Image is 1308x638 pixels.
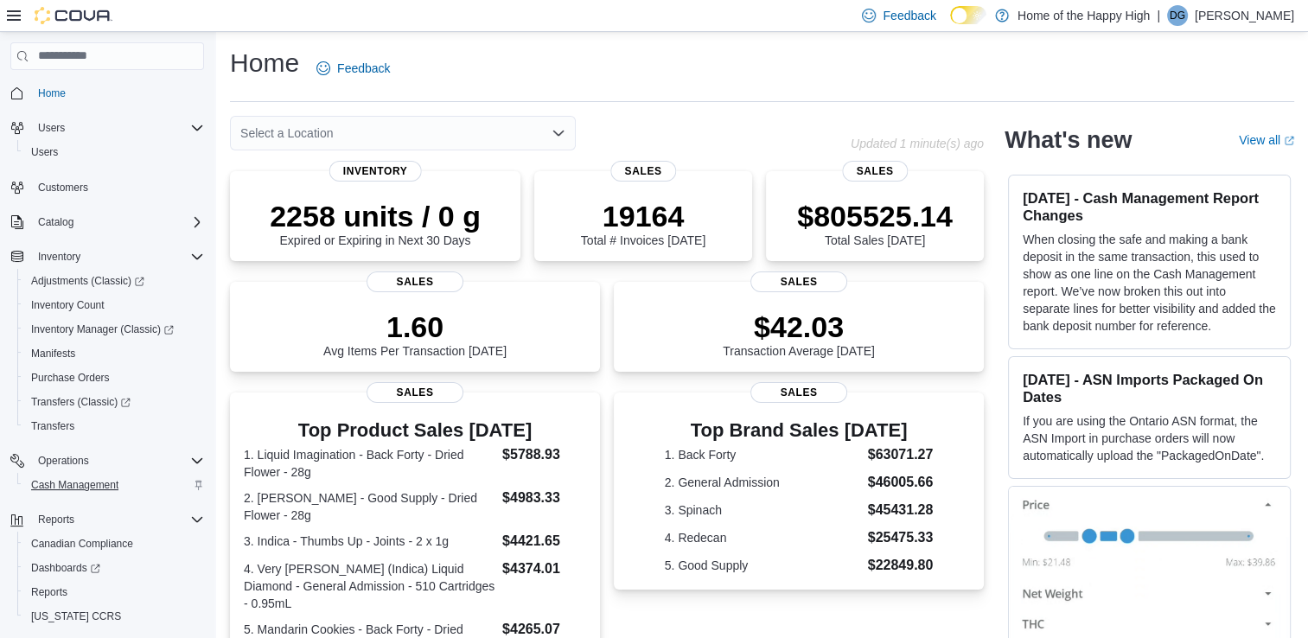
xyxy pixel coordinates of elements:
[309,51,397,86] a: Feedback
[31,478,118,492] span: Cash Management
[230,46,299,80] h1: Home
[24,416,204,437] span: Transfers
[31,450,96,471] button: Operations
[581,199,705,247] div: Total # Invoices [DATE]
[31,347,75,360] span: Manifests
[950,24,951,25] span: Dark Mode
[329,161,422,182] span: Inventory
[244,446,495,481] dt: 1. Liquid Imagination - Back Forty - Dried Flower - 28g
[868,444,934,465] dd: $63071.27
[610,161,676,182] span: Sales
[337,60,390,77] span: Feedback
[665,446,861,463] dt: 1. Back Forty
[3,80,211,105] button: Home
[270,199,481,233] p: 2258 units / 0 g
[323,309,507,344] p: 1.60
[24,343,82,364] a: Manifests
[502,444,586,465] dd: $5788.93
[38,86,66,100] span: Home
[24,416,81,437] a: Transfers
[17,269,211,293] a: Adjustments (Classic)
[17,556,211,580] a: Dashboards
[31,212,204,233] span: Catalog
[367,271,463,292] span: Sales
[723,309,875,344] p: $42.03
[31,537,133,551] span: Canadian Compliance
[3,116,211,140] button: Users
[868,500,934,520] dd: $45431.28
[950,6,986,24] input: Dark Mode
[842,161,908,182] span: Sales
[17,473,211,497] button: Cash Management
[1023,371,1276,405] h3: [DATE] - ASN Imports Packaged On Dates
[244,420,586,441] h3: Top Product Sales [DATE]
[31,509,204,530] span: Reports
[851,137,984,150] p: Updated 1 minute(s) ago
[3,175,211,200] button: Customers
[38,250,80,264] span: Inventory
[1018,5,1150,26] p: Home of the Happy High
[552,126,565,140] button: Open list of options
[17,580,211,604] button: Reports
[24,142,65,163] a: Users
[31,212,80,233] button: Catalog
[24,142,204,163] span: Users
[24,533,204,554] span: Canadian Compliance
[17,390,211,414] a: Transfers (Classic)
[3,507,211,532] button: Reports
[24,533,140,554] a: Canadian Compliance
[24,392,204,412] span: Transfers (Classic)
[31,82,204,104] span: Home
[24,582,204,603] span: Reports
[665,557,861,574] dt: 5. Good Supply
[24,295,204,316] span: Inventory Count
[38,121,65,135] span: Users
[1157,5,1160,26] p: |
[31,609,121,623] span: [US_STATE] CCRS
[723,309,875,358] div: Transaction Average [DATE]
[31,246,87,267] button: Inventory
[24,392,137,412] a: Transfers (Classic)
[38,513,74,526] span: Reports
[24,367,117,388] a: Purchase Orders
[665,501,861,519] dt: 3. Spinach
[502,488,586,508] dd: $4983.33
[31,118,72,138] button: Users
[665,529,861,546] dt: 4. Redecan
[323,309,507,358] div: Avg Items Per Transaction [DATE]
[24,558,204,578] span: Dashboards
[24,367,204,388] span: Purchase Orders
[3,449,211,473] button: Operations
[750,271,847,292] span: Sales
[502,558,586,579] dd: $4374.01
[797,199,953,233] p: $805525.14
[24,558,107,578] a: Dashboards
[24,271,204,291] span: Adjustments (Classic)
[24,475,125,495] a: Cash Management
[1023,412,1276,464] p: If you are using the Ontario ASN format, the ASN Import in purchase orders will now automatically...
[1195,5,1294,26] p: [PERSON_NAME]
[38,181,88,195] span: Customers
[797,199,953,247] div: Total Sales [DATE]
[17,317,211,341] a: Inventory Manager (Classic)
[270,199,481,247] div: Expired or Expiring in Next 30 Days
[31,118,204,138] span: Users
[868,527,934,548] dd: $25475.33
[24,606,204,627] span: Washington CCRS
[17,293,211,317] button: Inventory Count
[1023,189,1276,224] h3: [DATE] - Cash Management Report Changes
[31,509,81,530] button: Reports
[35,7,112,24] img: Cova
[581,199,705,233] p: 19164
[244,560,495,612] dt: 4. Very [PERSON_NAME] (Indica) Liquid Diamond - General Admission - 510 Cartridges - 0.95mL
[244,489,495,524] dt: 2. [PERSON_NAME] - Good Supply - Dried Flower - 28g
[31,177,95,198] a: Customers
[367,382,463,403] span: Sales
[38,454,89,468] span: Operations
[1170,5,1185,26] span: DG
[17,532,211,556] button: Canadian Compliance
[17,366,211,390] button: Purchase Orders
[24,475,204,495] span: Cash Management
[31,395,131,409] span: Transfers (Classic)
[31,419,74,433] span: Transfers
